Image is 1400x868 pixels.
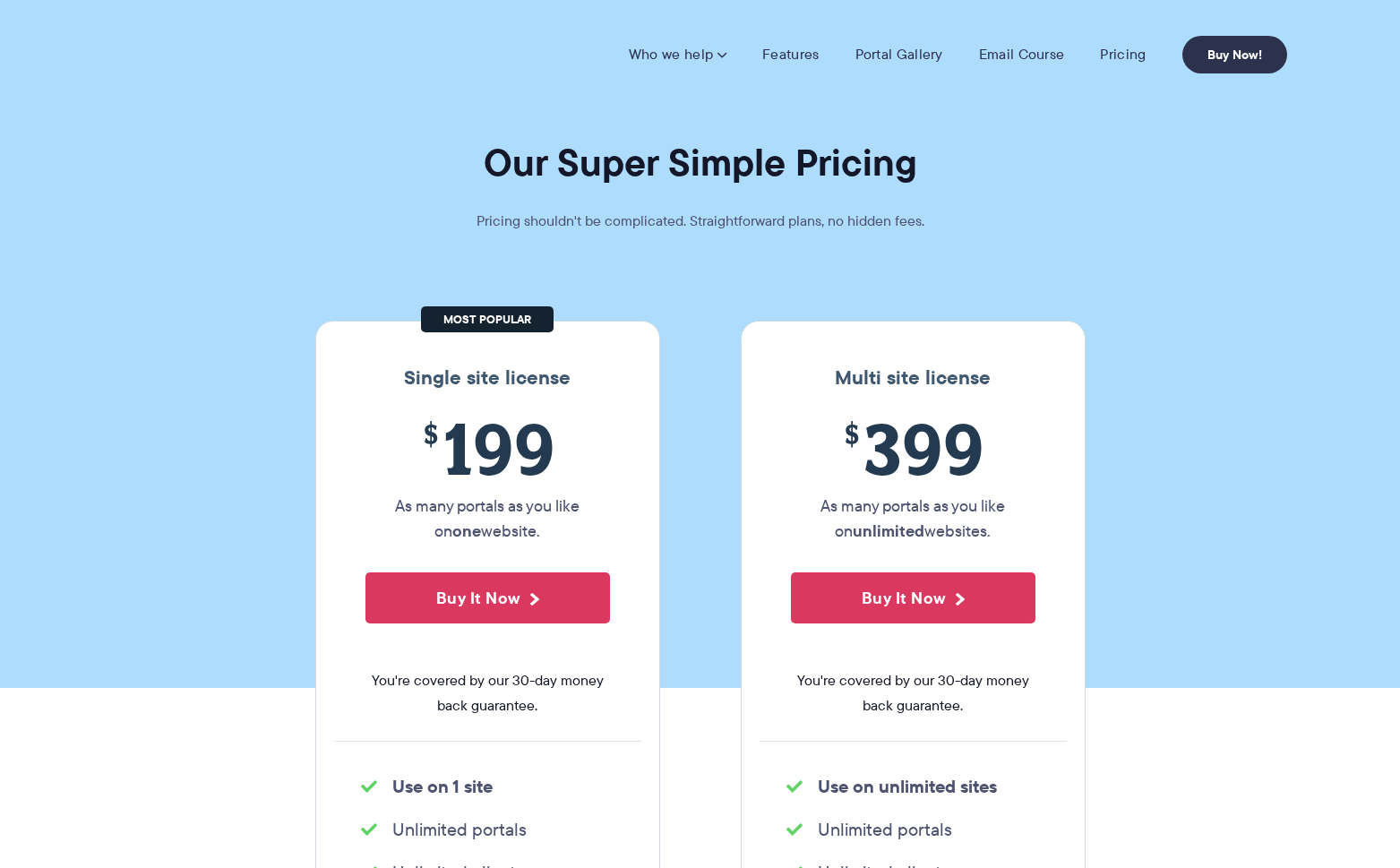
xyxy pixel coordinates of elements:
a: Who we help [629,46,726,64]
a: Pricing [1100,46,1146,64]
li: Unlimited portals [361,817,614,842]
button: Buy It Now [791,572,1035,623]
li: Unlimited portals [786,817,1040,842]
p: Pricing shouldn't be complicated. Straightforward plans, no hidden fees. [432,209,969,234]
span: 199 [365,408,610,489]
a: Features [762,46,819,64]
a: Buy Now! [1182,36,1287,73]
a: Email Course [979,46,1065,64]
a: Portal Gallery [855,46,943,64]
strong: unlimited [853,519,924,543]
span: You're covered by our 30-day money back guarantee. [365,668,610,718]
span: You're covered by our 30-day money back guarantee. [791,668,1035,718]
span: 399 [791,408,1035,489]
strong: one [452,519,481,543]
strong: Use on 1 site [392,773,493,800]
h3: Single site license [334,366,641,390]
h3: Multi site license [760,366,1067,390]
button: Buy It Now [365,572,610,623]
p: As many portals as you like on websites. [791,494,1035,544]
p: As many portals as you like on website. [365,494,610,544]
strong: Use on unlimited sites [818,773,997,800]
